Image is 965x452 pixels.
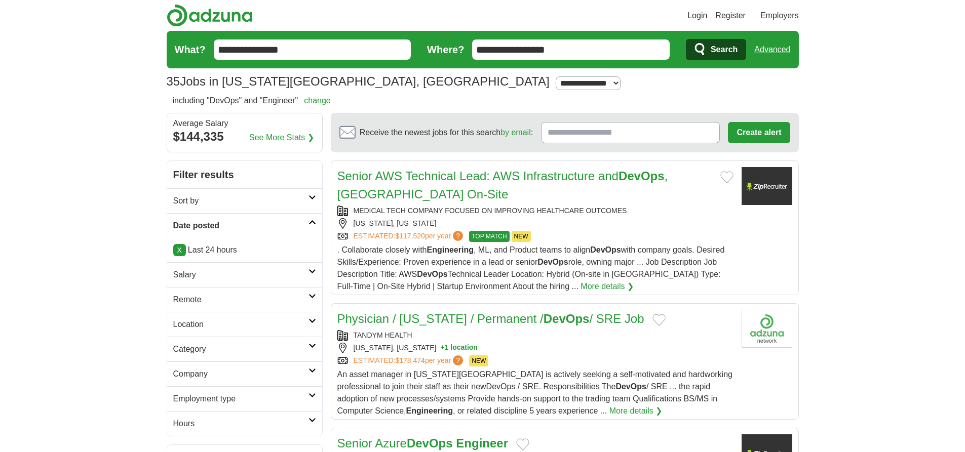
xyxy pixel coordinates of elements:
a: Remote [167,287,322,312]
button: Add to favorite jobs [720,171,734,183]
span: An asset manager in [US_STATE][GEOGRAPHIC_DATA] is actively seeking a self-motivated and hardwork... [337,370,732,415]
strong: DevOps [615,382,646,391]
strong: DevOps [544,312,590,325]
span: $178,474 [395,356,424,364]
a: Senior AzureDevOps Engineer [337,436,509,450]
button: Add to favorite jobs [516,438,529,450]
strong: DevOps [619,169,665,183]
div: Average Salary [173,119,316,128]
span: . Collaborate closely with , ML, and Product teams to align with company goals. Desired Skills/Ex... [337,245,725,291]
strong: DevOps [590,245,621,254]
label: Where? [427,42,464,57]
span: ? [453,355,463,365]
label: What? [175,42,206,57]
a: Date posted [167,213,322,238]
a: Senior AWS Technical Lead: AWS Infrastructure andDevOps, [GEOGRAPHIC_DATA] On-Site [337,169,668,201]
a: Employers [760,10,799,22]
h2: Filter results [167,161,322,188]
div: $144,335 [173,128,316,146]
strong: Engineer [456,436,508,450]
h2: Location [173,318,308,331]
img: Company logo [742,310,792,348]
h1: Jobs in [US_STATE][GEOGRAPHIC_DATA], [GEOGRAPHIC_DATA] [167,74,550,88]
a: More details ❯ [609,405,663,417]
h2: Hours [173,418,308,430]
div: MEDICAL TECH COMPANY FOCUSED ON IMPROVING HEALTHCARE OUTCOMES [337,206,734,216]
span: 35 [167,72,180,91]
a: Sort by [167,188,322,213]
button: +1 location [440,343,478,353]
a: Location [167,312,322,337]
button: Add to favorite jobs [652,314,666,326]
span: Search [711,39,738,60]
div: [US_STATE], [US_STATE] [337,218,734,229]
a: by email [500,128,531,137]
a: X [173,244,186,256]
strong: DevOps [407,436,453,450]
a: More details ❯ [581,280,634,293]
span: NEW [469,355,488,366]
a: Register [715,10,746,22]
a: Advanced [754,39,790,60]
p: Last 24 hours [173,244,316,256]
h2: including "DevOps" and "Engineer" [173,95,331,107]
span: + [440,343,444,353]
a: Company [167,361,322,386]
span: $117,520 [395,232,424,240]
h2: Salary [173,269,308,281]
span: TOP MATCH [469,231,509,242]
h2: Remote [173,294,308,306]
a: Physician / [US_STATE] / Permanent /DevOps/ SRE Job [337,312,644,325]
h2: Category [173,343,308,355]
span: NEW [512,231,531,242]
img: Adzuna logo [167,4,253,27]
strong: Engineering [406,406,453,415]
a: Employment type [167,386,322,411]
a: Login [687,10,707,22]
div: [US_STATE], [US_STATE] [337,343,734,353]
a: ESTIMATED:$117,520per year? [354,231,466,242]
button: Search [686,39,746,60]
span: Receive the newest jobs for this search : [360,127,533,139]
a: Salary [167,262,322,287]
h2: Date posted [173,220,308,232]
h2: Company [173,368,308,380]
span: ? [453,231,463,241]
a: See More Stats ❯ [249,132,314,144]
button: Create alert [728,122,790,143]
a: ESTIMATED:$178,474per year? [354,355,466,366]
strong: DevOps [537,258,568,266]
a: change [304,96,331,105]
h2: Sort by [173,195,308,207]
a: Category [167,337,322,361]
a: Hours [167,411,322,436]
img: Company logo [742,167,792,205]
h2: Employment type [173,393,308,405]
strong: Engineering [427,245,473,254]
strong: DevOps [417,270,447,278]
div: TANDYM HEALTH [337,330,734,341]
